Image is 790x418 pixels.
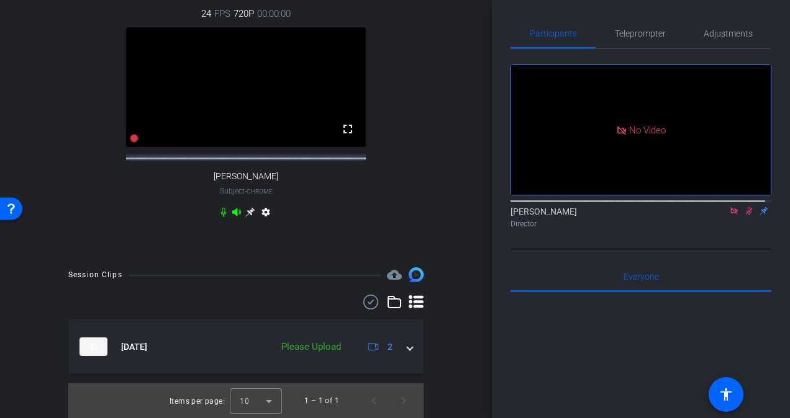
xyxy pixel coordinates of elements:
[68,269,122,281] div: Session Clips
[387,267,402,282] mat-icon: cloud_upload
[234,7,254,20] span: 720P
[388,340,393,354] span: 2
[247,188,273,195] span: Chrome
[68,319,424,374] mat-expansion-panel-header: thumb-nail[DATE]Please Upload2
[615,29,666,38] span: Teleprompter
[387,267,402,282] span: Destinations for your clips
[511,205,771,229] div: [PERSON_NAME]
[121,340,147,354] span: [DATE]
[389,386,419,416] button: Next page
[258,207,273,222] mat-icon: settings
[719,387,733,402] mat-icon: accessibility
[214,171,278,182] span: [PERSON_NAME]
[220,185,273,197] span: Subject
[304,394,339,407] div: 1 – 1 of 1
[629,124,666,135] span: No Video
[624,272,659,281] span: Everyone
[257,7,291,20] span: 00:00:00
[214,7,230,20] span: FPS
[170,395,225,407] div: Items per page:
[275,340,347,354] div: Please Upload
[201,7,211,20] span: 24
[79,337,107,356] img: thumb-nail
[704,29,753,38] span: Adjustments
[340,122,355,136] mat-icon: fullscreen
[409,267,424,282] img: Session clips
[359,386,389,416] button: Previous page
[511,218,771,229] div: Director
[530,29,577,38] span: Participants
[245,187,247,195] span: -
